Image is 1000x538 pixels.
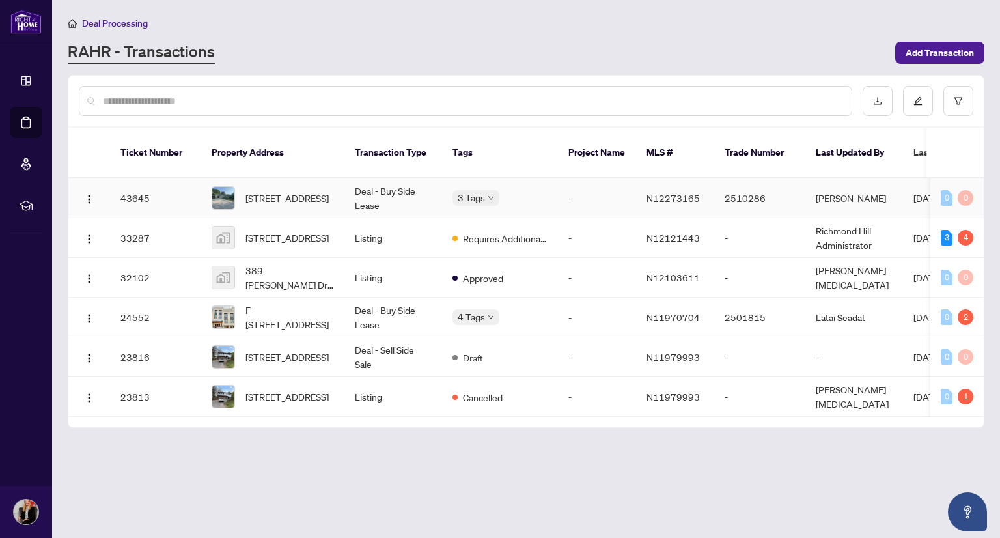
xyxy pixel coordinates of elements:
[913,145,993,160] span: Last Modified Date
[913,232,942,244] span: [DATE]
[958,270,973,285] div: 0
[958,190,973,206] div: 0
[943,86,973,116] button: filter
[488,314,494,320] span: down
[958,349,973,365] div: 0
[212,386,234,408] img: thumbnail-img
[646,192,700,204] span: N12273165
[442,128,558,178] th: Tags
[344,128,442,178] th: Transaction Type
[84,234,94,244] img: Logo
[84,393,94,403] img: Logo
[212,346,234,368] img: thumbnail-img
[863,86,893,116] button: download
[941,389,952,404] div: 0
[84,353,94,363] img: Logo
[344,258,442,298] td: Listing
[558,298,636,337] td: -
[941,190,952,206] div: 0
[463,350,483,365] span: Draft
[805,377,903,417] td: [PERSON_NAME][MEDICAL_DATA]
[714,337,805,377] td: -
[79,188,100,208] button: Logo
[201,128,344,178] th: Property Address
[873,96,882,106] span: download
[245,231,329,245] span: [STREET_ADDRESS]
[913,391,942,403] span: [DATE]
[805,128,903,178] th: Last Updated By
[344,178,442,218] td: Deal - Buy Side Lease
[110,258,201,298] td: 32102
[913,272,942,283] span: [DATE]
[805,178,903,218] td: [PERSON_NAME]
[245,263,334,292] span: 389 [PERSON_NAME] Dr -[STREET_ADDRESS][PERSON_NAME]
[805,337,903,377] td: -
[558,337,636,377] td: -
[558,128,636,178] th: Project Name
[458,190,485,205] span: 3 Tags
[488,195,494,201] span: down
[84,313,94,324] img: Logo
[110,377,201,417] td: 23813
[344,377,442,417] td: Listing
[913,96,923,106] span: edit
[212,266,234,289] img: thumbnail-img
[245,303,334,332] span: F [STREET_ADDRESS]
[941,349,952,365] div: 0
[941,230,952,246] div: 3
[463,390,503,404] span: Cancelled
[941,309,952,325] div: 0
[714,178,805,218] td: 2510286
[714,258,805,298] td: -
[110,178,201,218] td: 43645
[344,218,442,258] td: Listing
[558,258,636,298] td: -
[913,192,942,204] span: [DATE]
[895,42,984,64] button: Add Transaction
[463,271,503,285] span: Approved
[79,267,100,288] button: Logo
[954,96,963,106] span: filter
[646,272,700,283] span: N12103611
[245,191,329,205] span: [STREET_ADDRESS]
[79,386,100,407] button: Logo
[245,389,329,404] span: [STREET_ADDRESS]
[79,227,100,248] button: Logo
[558,218,636,258] td: -
[344,337,442,377] td: Deal - Sell Side Sale
[805,218,903,258] td: Richmond Hill Administrator
[68,41,215,64] a: RAHR - Transactions
[903,86,933,116] button: edit
[714,218,805,258] td: -
[558,377,636,417] td: -
[906,42,974,63] span: Add Transaction
[212,306,234,328] img: thumbnail-img
[913,311,942,323] span: [DATE]
[805,258,903,298] td: [PERSON_NAME][MEDICAL_DATA]
[110,298,201,337] td: 24552
[458,309,485,324] span: 4 Tags
[646,351,700,363] span: N11979993
[212,187,234,209] img: thumbnail-img
[110,337,201,377] td: 23816
[10,10,42,34] img: logo
[344,298,442,337] td: Deal - Buy Side Lease
[913,351,942,363] span: [DATE]
[110,128,201,178] th: Ticket Number
[110,218,201,258] td: 33287
[646,391,700,403] span: N11979993
[958,309,973,325] div: 2
[646,311,700,323] span: N11970704
[79,307,100,328] button: Logo
[14,500,38,524] img: Profile Icon
[84,194,94,205] img: Logo
[646,232,700,244] span: N12121443
[714,377,805,417] td: -
[714,298,805,337] td: 2501815
[68,19,77,28] span: home
[79,347,100,367] button: Logo
[245,350,329,364] span: [STREET_ADDRESS]
[558,178,636,218] td: -
[714,128,805,178] th: Trade Number
[805,298,903,337] td: Latai Seadat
